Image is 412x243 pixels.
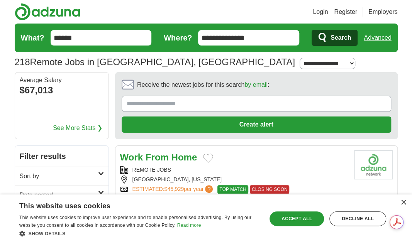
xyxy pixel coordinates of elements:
[20,191,98,200] h2: Date posted
[270,211,324,226] div: Accept all
[164,186,184,192] span: $45,929
[244,81,268,88] a: by email
[120,175,348,184] div: [GEOGRAPHIC_DATA], [US_STATE]
[368,7,398,17] a: Employers
[15,55,30,69] span: 218
[15,167,109,186] a: Sort by
[312,30,358,46] button: Search
[15,57,295,67] h1: Remote Jobs in [GEOGRAPHIC_DATA], [GEOGRAPHIC_DATA]
[120,152,197,162] a: Work From Home
[20,172,98,181] h2: Sort by
[203,154,213,163] button: Add to favorite jobs
[354,150,393,179] img: Company logo
[19,199,240,211] div: This website uses cookies
[313,7,328,17] a: Login
[329,211,386,226] div: Decline all
[19,215,251,228] span: This website uses cookies to improve user experience and to enable personalised advertising. By u...
[334,7,357,17] a: Register
[15,146,109,167] h2: Filter results
[120,166,348,174] div: REMOTE JOBS
[171,152,197,162] strong: Home
[364,30,391,46] a: Advanced
[120,152,143,162] strong: Work
[20,77,104,83] div: Average Salary
[146,152,169,162] strong: From
[15,186,109,204] a: Date posted
[122,116,391,133] button: Create alert
[331,30,351,46] span: Search
[177,223,201,228] a: Read more, opens a new window
[132,185,215,194] a: ESTIMATED:$45,929per year?
[217,185,248,194] span: TOP MATCH
[21,32,44,44] label: What?
[400,200,406,206] div: Close
[164,32,192,44] label: Where?
[137,80,269,89] span: Receive the newest jobs for this search :
[53,123,102,133] a: See More Stats ❯
[205,185,213,193] span: ?
[250,185,290,194] span: CLOSING SOON
[20,83,104,97] div: $67,013
[29,231,66,236] span: Show details
[15,3,80,20] img: Adzuna logo
[19,229,259,237] div: Show details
